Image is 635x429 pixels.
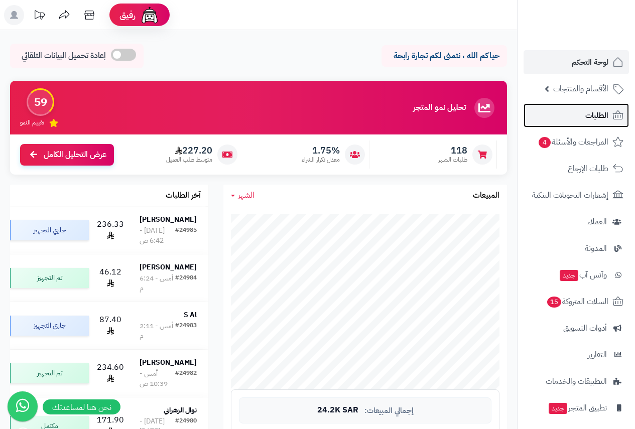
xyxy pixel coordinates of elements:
[184,310,197,320] strong: S Al
[524,157,629,181] a: طلبات الإرجاع
[524,183,629,207] a: إشعارات التحويلات البنكية
[27,5,52,28] a: تحديثات المنصة
[524,103,629,127] a: الطلبات
[567,28,625,49] img: logo-2.png
[473,191,499,200] h3: المبيعات
[166,145,212,156] span: 227.20
[20,118,44,127] span: تقييم النمو
[164,405,197,415] strong: نوال الزهراني
[20,144,114,166] a: عرض التحليل الكامل
[547,297,561,308] span: 15
[238,189,255,201] span: الشهر
[532,188,608,202] span: إشعارات التحويلات البنكية
[175,321,197,341] div: #24983
[549,403,567,414] span: جديد
[524,236,629,260] a: المدونة
[119,9,136,21] span: رفيق
[166,191,201,200] h3: آخر الطلبات
[413,103,466,112] h3: تحليل نمو المتجر
[302,145,340,156] span: 1.75%
[524,263,629,287] a: وآتس آبجديد
[9,268,89,288] div: تم التجهيز
[553,82,608,96] span: الأقسام والمنتجات
[140,357,197,368] strong: [PERSON_NAME]
[538,135,608,149] span: المراجعات والأسئلة
[9,316,89,336] div: جاري التجهيز
[524,369,629,393] a: التطبيقات والخدمات
[548,401,607,415] span: تطبيق المتجر
[140,369,175,389] div: أمس - 10:39 ص
[175,226,197,246] div: #24985
[546,374,607,388] span: التطبيقات والخدمات
[22,50,106,62] span: إعادة تحميل البيانات التلقائي
[44,149,106,161] span: عرض التحليل الكامل
[175,273,197,294] div: #24984
[585,108,608,122] span: الطلبات
[317,406,358,415] span: 24.2K SAR
[559,268,607,282] span: وآتس آب
[93,254,128,302] td: 46.12
[524,343,629,367] a: التقارير
[524,50,629,74] a: لوحة التحكم
[93,302,128,349] td: 87.40
[438,145,467,156] span: 118
[560,270,578,281] span: جديد
[140,5,160,25] img: ai-face.png
[585,241,607,255] span: المدونة
[568,162,608,176] span: طلبات الإرجاع
[587,215,607,229] span: العملاء
[166,156,212,164] span: متوسط طلب العميل
[524,290,629,314] a: السلات المتروكة15
[524,316,629,340] a: أدوات التسويق
[364,406,414,415] span: إجمالي المبيعات:
[175,369,197,389] div: #24982
[140,214,197,225] strong: [PERSON_NAME]
[302,156,340,164] span: معدل تكرار الشراء
[563,321,607,335] span: أدوات التسويق
[93,350,128,397] td: 234.60
[438,156,467,164] span: طلبات الشهر
[140,226,175,246] div: [DATE] - 6:42 ص
[140,262,197,272] strong: [PERSON_NAME]
[546,295,608,309] span: السلات المتروكة
[140,321,175,341] div: أمس - 2:11 م
[524,210,629,234] a: العملاء
[524,130,629,154] a: المراجعات والأسئلة4
[539,137,551,148] span: 4
[572,55,608,69] span: لوحة التحكم
[231,190,255,201] a: الشهر
[9,220,89,240] div: جاري التجهيز
[9,363,89,383] div: تم التجهيز
[140,273,175,294] div: أمس - 6:24 م
[389,50,499,62] p: حياكم الله ، نتمنى لكم تجارة رابحة
[524,396,629,420] a: تطبيق المتجرجديد
[93,207,128,254] td: 236.33
[588,348,607,362] span: التقارير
